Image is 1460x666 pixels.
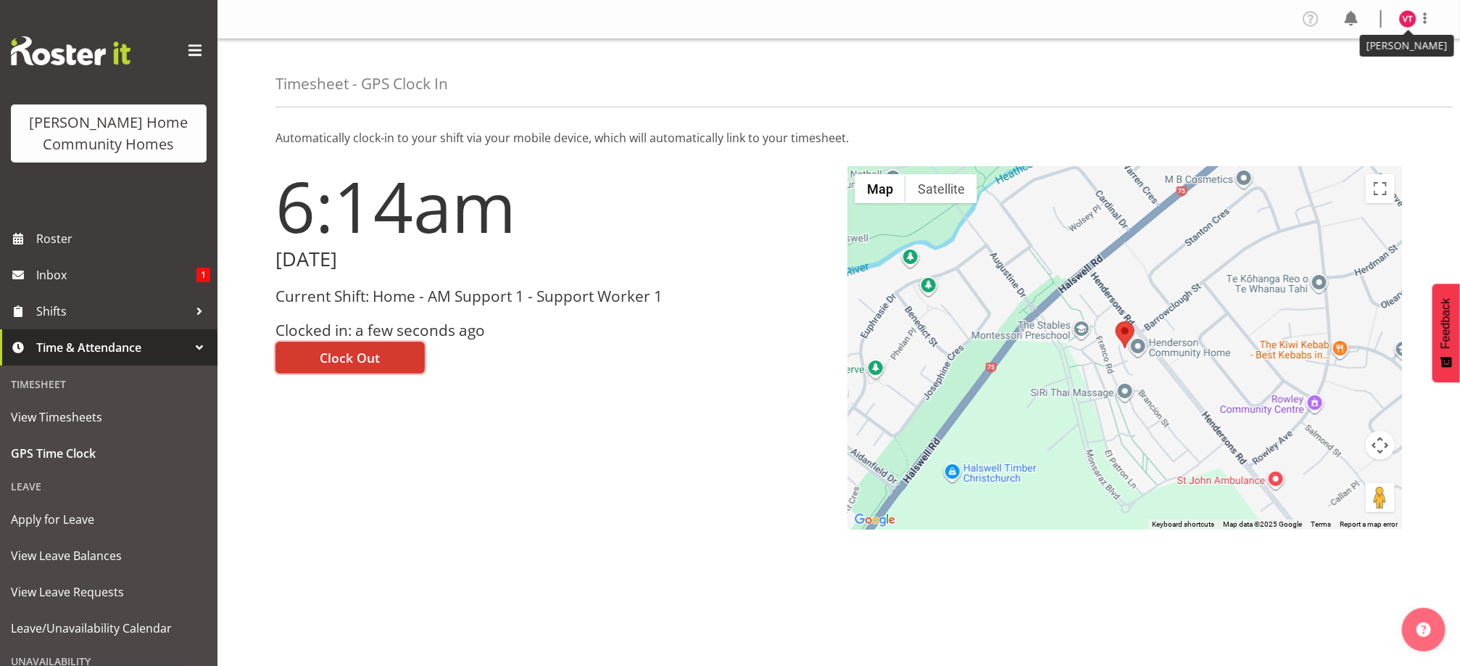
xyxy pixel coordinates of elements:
span: Apply for Leave [11,509,207,530]
span: Roster [36,228,210,250]
h3: Clocked in: a few seconds ago [275,322,830,339]
a: Report a map error [1340,520,1398,528]
div: Leave [4,472,214,501]
span: View Timesheets [11,406,207,428]
a: Terms (opens in new tab) [1311,520,1331,528]
a: GPS Time Clock [4,435,214,472]
button: Map camera controls [1366,431,1395,460]
a: View Leave Balances [4,538,214,574]
img: Google [851,511,899,530]
span: Leave/Unavailability Calendar [11,617,207,639]
button: Show satellite imagery [905,174,977,203]
a: View Leave Requests [4,574,214,610]
button: Drag Pegman onto the map to open Street View [1366,483,1395,512]
h1: 6:14am [275,167,830,245]
span: View Leave Requests [11,581,207,603]
h2: [DATE] [275,248,830,271]
img: vanessa-thornley8527.jpg [1399,10,1417,28]
span: Clock Out [320,348,381,367]
button: Clock Out [275,342,425,374]
span: Inbox [36,264,196,286]
button: Show street map [855,174,905,203]
span: Map data ©2025 Google [1223,520,1302,528]
h3: Current Shift: Home - AM Support 1 - Support Worker 1 [275,288,830,305]
span: GPS Time Clock [11,443,207,464]
a: Leave/Unavailability Calendar [4,610,214,646]
button: Keyboard shortcuts [1152,519,1214,530]
button: Toggle fullscreen view [1366,174,1395,203]
a: View Timesheets [4,399,214,435]
span: Time & Attendance [36,337,188,358]
img: Rosterit website logo [11,36,130,65]
a: Apply for Leave [4,501,214,538]
span: Feedback [1440,298,1453,349]
a: Open this area in Google Maps (opens a new window) [851,511,899,530]
span: 1 [196,268,210,282]
img: help-xxl-2.png [1417,622,1431,637]
p: Automatically clock-in to your shift via your mobile device, which will automatically link to you... [275,129,1402,147]
div: Timesheet [4,369,214,399]
span: View Leave Balances [11,545,207,567]
div: [PERSON_NAME] Home Community Homes [25,112,192,155]
span: Shifts [36,300,188,322]
button: Feedback - Show survey [1432,284,1460,382]
h4: Timesheet - GPS Clock In [275,75,448,92]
